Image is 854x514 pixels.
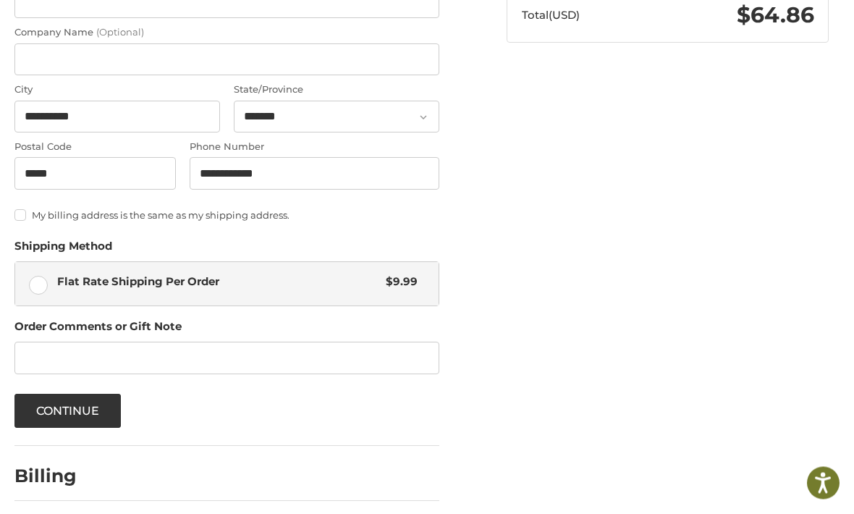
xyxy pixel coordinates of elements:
[96,27,144,38] small: (Optional)
[14,465,99,488] h2: Billing
[14,26,440,41] label: Company Name
[14,395,122,429] button: Continue
[14,239,112,262] legend: Shipping Method
[166,19,184,36] button: Open LiveChat chat widget
[20,22,164,33] p: We're away right now. Please check back later!
[14,83,220,98] label: City
[522,9,580,22] span: Total (USD)
[57,274,379,291] span: Flat Rate Shipping Per Order
[14,210,440,222] label: My billing address is the same as my shipping address.
[14,319,182,342] legend: Order Comments
[737,2,814,29] span: $64.86
[14,140,176,155] label: Postal Code
[379,274,418,291] span: $9.99
[190,140,439,155] label: Phone Number
[234,83,439,98] label: State/Province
